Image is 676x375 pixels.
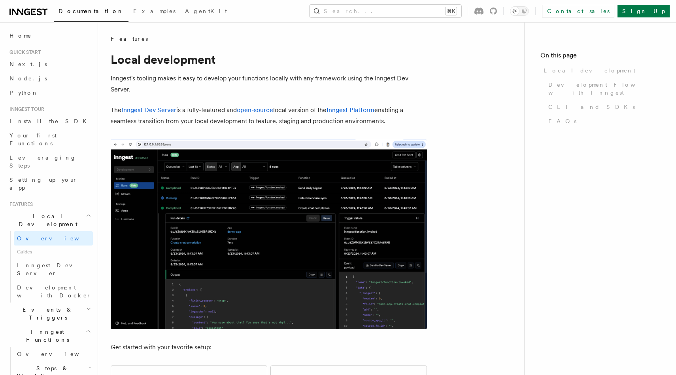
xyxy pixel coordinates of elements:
span: Development Flow with Inngest [548,81,660,97]
span: CLI and SDKs [548,103,635,111]
p: The is a fully-featured and local version of the enabling a seamless transition from your local d... [111,105,427,127]
span: Development with Docker [17,284,91,299]
a: Python [6,86,93,100]
h4: On this page [540,51,660,63]
p: Get started with your favorite setup: [111,342,427,353]
a: Next.js [6,57,93,71]
span: Overview [17,235,98,242]
span: Examples [133,8,176,14]
a: Overview [14,231,93,246]
a: Development with Docker [14,280,93,303]
a: Install the SDK [6,114,93,128]
span: Local Development [6,212,86,228]
a: AgentKit [180,2,232,21]
span: Guides [14,246,93,258]
span: Overview [17,351,98,357]
span: AgentKit [185,8,227,14]
span: Local development [544,67,635,74]
p: Inngest's tooling makes it easy to develop your functions locally with any framework using the In... [111,73,427,95]
span: Next.js [9,61,47,67]
div: Local Development [6,231,93,303]
span: Inngest tour [6,106,44,112]
button: Events & Triggers [6,303,93,325]
a: Setting up your app [6,173,93,195]
span: Node.js [9,75,47,82]
a: Inngest Dev Server [121,106,176,114]
a: Inngest Platform [327,106,374,114]
a: Development Flow with Inngest [545,78,660,100]
a: Examples [128,2,180,21]
span: Documentation [59,8,124,14]
span: FAQs [548,117,576,125]
a: Overview [14,347,93,361]
a: Local development [540,63,660,78]
a: CLI and SDKs [545,100,660,114]
button: Inngest Functions [6,325,93,347]
kbd: ⌘K [446,7,457,15]
a: open-source [237,106,273,114]
span: Events & Triggers [6,306,86,322]
span: Features [111,35,148,43]
a: Sign Up [617,5,670,17]
button: Toggle dark mode [510,6,529,16]
button: Local Development [6,209,93,231]
span: Features [6,201,33,207]
span: Quick start [6,49,41,55]
a: Inngest Dev Server [14,258,93,280]
a: Contact sales [542,5,614,17]
a: Leveraging Steps [6,150,93,173]
a: FAQs [545,114,660,128]
button: Search...⌘K [310,5,461,17]
span: Setting up your app [9,177,77,191]
a: Node.js [6,71,93,86]
span: Home [9,32,32,40]
a: Your first Functions [6,128,93,150]
span: Inngest Functions [6,328,85,344]
span: Leveraging Steps [9,154,76,169]
img: The Inngest Dev Server on the Functions page [111,139,427,329]
a: Documentation [54,2,128,22]
span: Install the SDK [9,118,91,124]
a: Home [6,29,93,43]
span: Inngest Dev Server [17,262,85,276]
span: Your first Functions [9,132,57,147]
span: Python [9,89,38,96]
h1: Local development [111,52,427,67]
